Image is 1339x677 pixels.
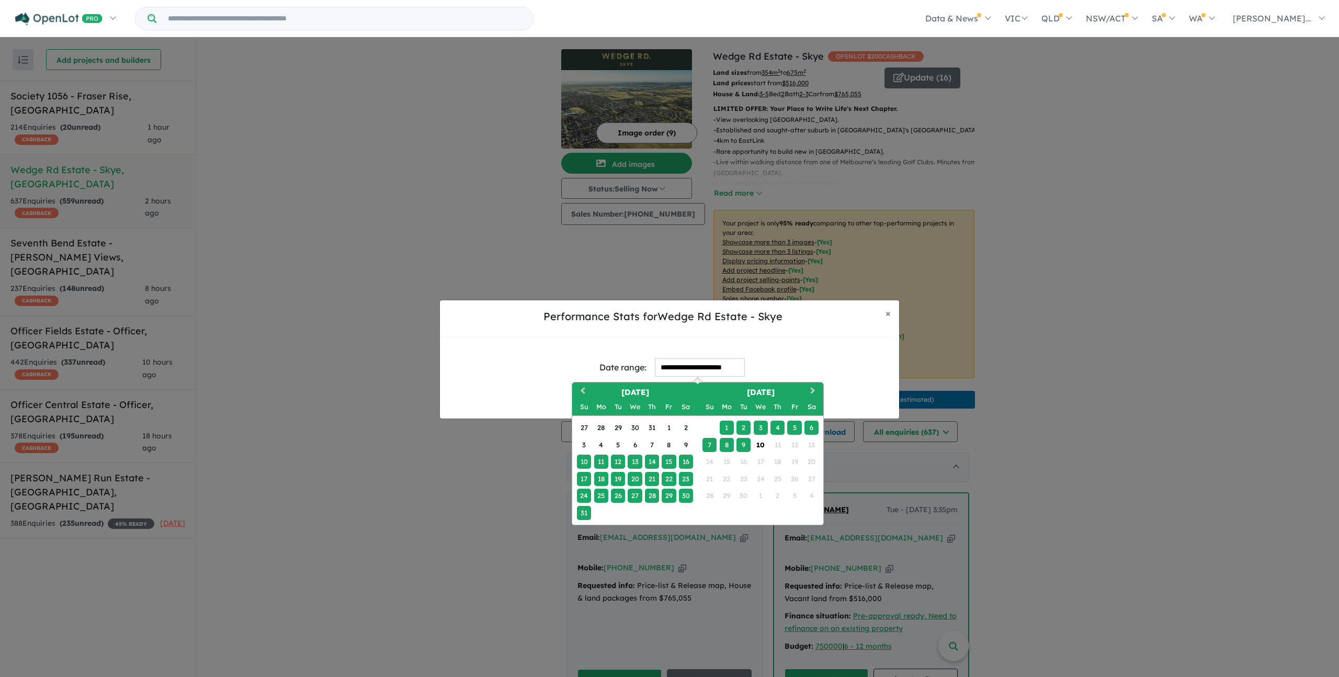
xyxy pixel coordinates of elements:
div: Choose Thursday, July 31st, 2025 [645,421,659,435]
div: Choose Sunday, August 3rd, 2025 [577,438,591,452]
div: Not available Friday, September 19th, 2025 [787,455,801,469]
div: Not available Friday, October 3rd, 2025 [787,489,801,503]
div: Choose Wednesday, August 6th, 2025 [628,438,642,452]
div: Not available Friday, September 12th, 2025 [787,438,801,452]
div: Tuesday [736,400,751,414]
div: Choose Tuesday, July 29th, 2025 [611,421,625,435]
div: Month August, 2025 [575,420,694,522]
div: Wednesday [628,400,642,414]
div: Choose Thursday, August 7th, 2025 [645,438,659,452]
div: Date range: [599,360,646,375]
div: Not available Wednesday, September 24th, 2025 [754,472,768,486]
div: Choose Sunday, August 17th, 2025 [577,472,591,486]
div: Not available Friday, September 26th, 2025 [787,472,801,486]
div: Choose Saturday, August 30th, 2025 [679,489,693,503]
div: Choose Wednesday, July 30th, 2025 [628,421,642,435]
div: Monday [594,400,608,414]
div: Not available Thursday, September 11th, 2025 [770,438,785,452]
img: Openlot PRO Logo White [15,13,103,26]
div: Friday [787,400,801,414]
div: Choose Saturday, August 2nd, 2025 [679,421,693,435]
div: Choose Date [572,382,824,525]
div: Choose Sunday, August 24th, 2025 [577,489,591,503]
span: × [886,307,891,319]
div: Choose Friday, August 22nd, 2025 [662,472,676,486]
button: Next Month [805,383,822,400]
div: Not available Monday, September 22nd, 2025 [720,472,734,486]
div: Saturday [804,400,819,414]
div: Not available Sunday, September 28th, 2025 [702,489,717,503]
input: Try estate name, suburb, builder or developer [158,7,531,30]
div: Choose Wednesday, August 13th, 2025 [628,455,642,469]
div: Tuesday [611,400,625,414]
div: Choose Wednesday, September 10th, 2025 [754,438,768,452]
h5: Performance Stats for Wedge Rd Estate - Skye [448,309,877,324]
div: Choose Monday, July 28th, 2025 [594,421,608,435]
div: Choose Saturday, August 16th, 2025 [679,455,693,469]
div: Not available Wednesday, October 1st, 2025 [754,489,768,503]
div: Choose Wednesday, August 27th, 2025 [628,489,642,503]
div: Not available Tuesday, September 23rd, 2025 [736,472,751,486]
div: Thursday [770,400,785,414]
div: Not available Monday, September 29th, 2025 [720,489,734,503]
div: Not available Sunday, September 21st, 2025 [702,472,717,486]
div: Not available Saturday, September 27th, 2025 [804,472,819,486]
div: Not available Saturday, October 4th, 2025 [804,489,819,503]
span: [PERSON_NAME]... [1233,13,1311,24]
div: Choose Monday, August 11th, 2025 [594,455,608,469]
div: Not available Saturday, September 20th, 2025 [804,455,819,469]
div: Not available Saturday, September 13th, 2025 [804,438,819,452]
div: Choose Monday, August 4th, 2025 [594,438,608,452]
div: Saturday [679,400,693,414]
div: Choose Monday, September 8th, 2025 [720,438,734,452]
div: Not available Thursday, October 2nd, 2025 [770,489,785,503]
div: Choose Sunday, August 31st, 2025 [577,506,591,520]
div: Choose Tuesday, September 9th, 2025 [736,438,751,452]
div: Not available Tuesday, September 16th, 2025 [736,455,751,469]
div: Choose Friday, September 5th, 2025 [787,421,801,435]
div: Choose Friday, August 8th, 2025 [662,438,676,452]
div: Choose Friday, August 29th, 2025 [662,489,676,503]
div: Not available Thursday, September 18th, 2025 [770,455,785,469]
div: Choose Sunday, August 10th, 2025 [577,455,591,469]
div: Month September, 2025 [701,420,820,504]
div: Not available Wednesday, September 17th, 2025 [754,455,768,469]
div: Choose Saturday, September 6th, 2025 [804,421,819,435]
div: Choose Monday, August 25th, 2025 [594,489,608,503]
div: Choose Thursday, August 21st, 2025 [645,472,659,486]
div: Choose Wednesday, August 20th, 2025 [628,472,642,486]
div: Not available Sunday, September 14th, 2025 [702,455,717,469]
div: Choose Thursday, September 4th, 2025 [770,421,785,435]
div: Choose Monday, September 1st, 2025 [720,421,734,435]
div: Choose Tuesday, August 5th, 2025 [611,438,625,452]
div: Sunday [577,400,591,414]
div: Choose Saturday, August 9th, 2025 [679,438,693,452]
div: Choose Tuesday, August 19th, 2025 [611,472,625,486]
div: Choose Thursday, August 14th, 2025 [645,455,659,469]
div: Choose Saturday, August 23rd, 2025 [679,472,693,486]
div: Not available Thursday, September 25th, 2025 [770,472,785,486]
div: Choose Thursday, August 28th, 2025 [645,489,659,503]
div: Choose Tuesday, September 2nd, 2025 [736,421,751,435]
div: Choose Sunday, July 27th, 2025 [577,421,591,435]
div: Thursday [645,400,659,414]
h2: [DATE] [572,387,698,399]
div: Not available Tuesday, September 30th, 2025 [736,489,751,503]
div: Choose Tuesday, August 26th, 2025 [611,489,625,503]
div: Choose Monday, August 18th, 2025 [594,472,608,486]
div: Not available Monday, September 15th, 2025 [720,455,734,469]
div: Friday [662,400,676,414]
div: Sunday [702,400,717,414]
div: Wednesday [754,400,768,414]
h2: [DATE] [698,387,823,399]
div: Choose Wednesday, September 3rd, 2025 [754,421,768,435]
div: Choose Friday, August 15th, 2025 [662,455,676,469]
button: Previous Month [573,383,590,400]
div: Choose Sunday, September 7th, 2025 [702,438,717,452]
div: Choose Friday, August 1st, 2025 [662,421,676,435]
div: Choose Tuesday, August 12th, 2025 [611,455,625,469]
div: Monday [720,400,734,414]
